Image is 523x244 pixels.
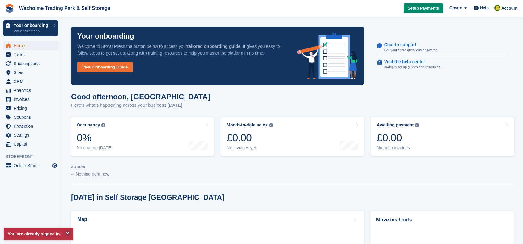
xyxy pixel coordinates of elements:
[14,122,51,130] span: Protection
[14,59,51,68] span: Subscriptions
[371,117,514,156] a: Awaiting payment £0.00 No open invoices
[297,33,358,79] img: onboarding-info-6c161a55d2c0e0a8cae90662b2fe09162a5109e8cc188191df67fb4f79e88e88.svg
[3,95,58,104] a: menu
[415,123,419,127] img: icon-info-grey-7440780725fd019a000dd9b08b2336e03edf1995a4989e88bcd33f0948082b44.svg
[384,42,433,48] p: Chat to support
[77,43,287,56] p: Welcome to Stora! Press the button below to access your . It gives you easy to follow steps to ge...
[3,68,58,77] a: menu
[77,145,113,151] div: No change [DATE]
[76,172,109,176] span: Nothing right now
[77,122,100,128] div: Occupancy
[220,117,364,156] a: Month-to-date sales £0.00 No invoices yet
[494,5,500,11] img: Waxholme Self Storage
[71,93,210,101] h1: Good afternoon, [GEOGRAPHIC_DATA]
[480,5,489,11] span: Help
[71,165,514,169] p: ACTIONS
[77,33,134,40] p: Your onboarding
[384,64,441,70] p: In-depth set up guides and resources.
[408,5,439,11] span: Setup Payments
[449,5,462,11] span: Create
[101,123,105,127] img: icon-info-grey-7440780725fd019a000dd9b08b2336e03edf1995a4989e88bcd33f0948082b44.svg
[3,50,58,59] a: menu
[14,140,51,148] span: Capital
[71,102,210,109] p: Here's what's happening across your business [DATE]
[14,41,51,50] span: Home
[3,113,58,122] a: menu
[51,162,58,169] a: Preview store
[14,104,51,113] span: Pricing
[376,216,508,224] h2: Move ins / outs
[377,145,419,151] div: No open invoices
[71,173,74,176] img: blank_slate_check_icon-ba018cac091ee9be17c0a81a6c232d5eb81de652e7a59be601be346b1b6ddf79.svg
[404,3,443,14] a: Setup Payments
[14,161,51,170] span: Online Store
[227,145,273,151] div: No invoices yet
[3,59,58,68] a: menu
[3,161,58,170] a: menu
[501,5,517,11] span: Account
[3,140,58,148] a: menu
[3,122,58,130] a: menu
[14,68,51,77] span: Sites
[4,228,73,240] p: You are already signed in.
[377,131,419,144] div: £0.00
[14,50,51,59] span: Tasks
[14,77,51,86] span: CRM
[227,131,273,144] div: £0.00
[187,44,240,49] strong: tailored onboarding guide
[3,20,58,36] a: Your onboarding View next steps
[5,4,14,13] img: stora-icon-8386f47178a22dfd0bd8f6a31ec36ba5ce8667c1dd55bd0f319d3a0aa187defe.svg
[377,56,508,73] a: Visit the help center In-depth set up guides and resources.
[3,77,58,86] a: menu
[14,23,50,27] p: Your onboarding
[3,131,58,139] a: menu
[3,104,58,113] a: menu
[377,39,508,56] a: Chat to support Get your Stora questions answered.
[17,3,113,13] a: Waxholme Trading Park & Self Storage
[3,41,58,50] a: menu
[71,193,224,202] h2: [DATE] in Self Storage [GEOGRAPHIC_DATA]
[70,117,214,156] a: Occupancy 0% No change [DATE]
[377,122,414,128] div: Awaiting payment
[14,86,51,95] span: Analytics
[384,59,436,64] p: Visit the help center
[77,62,133,72] a: View Onboarding Guide
[14,95,51,104] span: Invoices
[227,122,267,128] div: Month-to-date sales
[14,28,50,34] p: View next steps
[14,131,51,139] span: Settings
[14,113,51,122] span: Coupons
[77,217,87,222] h2: Map
[384,48,438,53] p: Get your Stora questions answered.
[269,123,273,127] img: icon-info-grey-7440780725fd019a000dd9b08b2336e03edf1995a4989e88bcd33f0948082b44.svg
[77,131,113,144] div: 0%
[3,86,58,95] a: menu
[6,154,62,160] span: Storefront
